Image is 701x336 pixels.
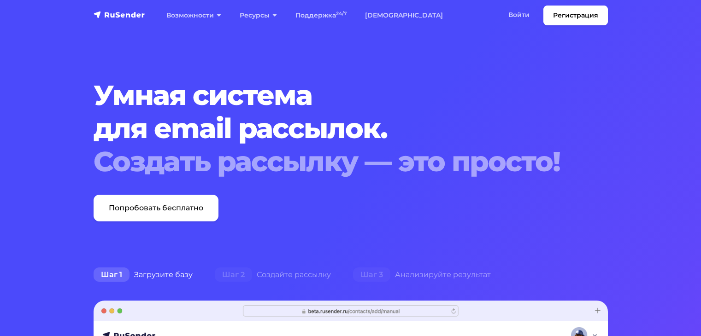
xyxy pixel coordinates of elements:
[94,195,218,221] a: Попробовать бесплатно
[94,145,564,178] div: Создать рассылку — это просто!
[94,79,564,178] h1: Умная система для email рассылок.
[230,6,286,25] a: Ресурсы
[499,6,539,24] a: Войти
[356,6,452,25] a: [DEMOGRAPHIC_DATA]
[94,267,130,282] span: Шаг 1
[543,6,608,25] a: Регистрация
[336,11,347,17] sup: 24/7
[342,266,502,284] div: Анализируйте результат
[353,267,390,282] span: Шаг 3
[286,6,356,25] a: Поддержка24/7
[94,10,145,19] img: RuSender
[215,267,252,282] span: Шаг 2
[157,6,230,25] a: Возможности
[204,266,342,284] div: Создайте рассылку
[82,266,204,284] div: Загрузите базу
